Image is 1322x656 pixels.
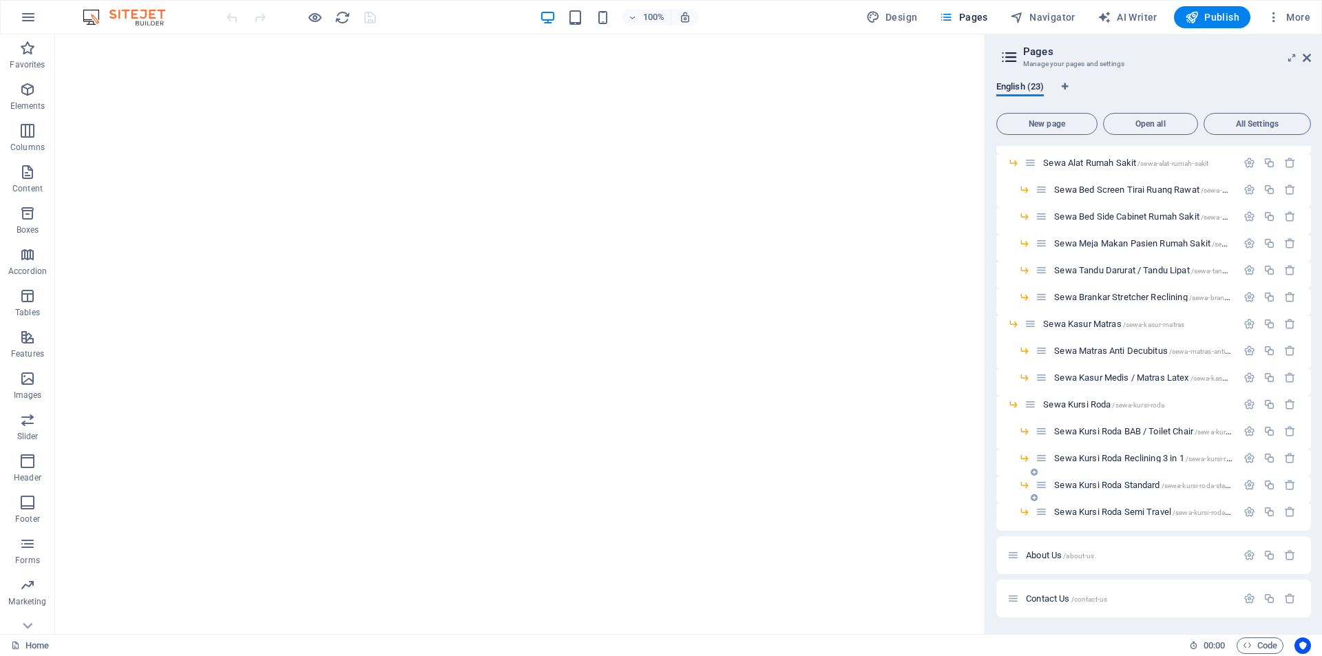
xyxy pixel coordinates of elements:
div: Sewa Kasur Medis / Matras Latex/sewa-kasur-medis-matras-latex [1050,373,1237,382]
i: On resize automatically adjust zoom level to fit chosen device. [679,11,691,23]
p: Footer [15,514,40,525]
div: Settings [1244,237,1255,249]
div: Duplicate [1263,549,1275,561]
span: Sewa Kursi Roda BAB / Toilet Chair [1054,426,1295,436]
div: Sewa Kursi Roda/sewa-kursi-roda [1039,400,1237,409]
span: Code [1243,637,1277,654]
p: Elements [10,100,45,112]
span: Sewa Kursi Roda Standard [1054,480,1244,490]
div: Sewa Kasur Matras/sewa-kasur-matras [1039,319,1237,328]
p: Forms [15,555,40,566]
button: Pages [934,6,993,28]
button: 100% [622,9,671,25]
div: Remove [1284,372,1296,383]
span: Click to open page [1026,593,1107,604]
span: /sewa-bed-screen-tirai-ruang-rawat [1201,187,1310,194]
div: Settings [1244,549,1255,561]
div: Contact Us/contact-us [1022,594,1237,603]
span: Sewa Kursi Roda [1043,399,1164,410]
div: Settings [1244,318,1255,330]
div: Sewa Bed Screen Tirai Ruang Rawat/sewa-bed-screen-tirai-ruang-rawat [1050,185,1237,194]
span: /sewa-tandu-darurat-tandu-lipat [1191,267,1290,275]
span: Click to open page [1054,346,1258,356]
i: Reload page [335,10,350,25]
button: More [1261,6,1316,28]
span: /contact-us [1071,595,1108,603]
a: Click to cancel selection. Double-click to open Pages [11,637,49,654]
div: Duplicate [1263,291,1275,303]
div: Settings [1244,291,1255,303]
div: Sewa Kursi Roda Standard/sewa-kursi-roda-standard [1050,480,1237,489]
div: Sewa Kursi Roda BAB / Toilet Chair/sewa-kursi-roda-bab-toilet-chair [1050,427,1237,436]
span: Sewa Kursi Roda Reclining 3 in 1 [1054,453,1287,463]
span: Pages [939,10,987,24]
div: Settings [1244,452,1255,464]
p: Images [14,390,42,401]
p: Boxes [17,224,39,235]
span: Sewa Bed Side Cabinet Rumah Sakit [1054,211,1312,222]
div: Remove [1284,593,1296,604]
div: Remove [1284,318,1296,330]
div: Remove [1284,291,1296,303]
h6: 100% [643,9,665,25]
button: Open all [1103,113,1198,135]
p: Accordion [8,266,47,277]
div: Duplicate [1263,345,1275,357]
div: Remove [1284,399,1296,410]
span: AI Writer [1098,10,1157,24]
div: Settings [1244,264,1255,276]
div: Duplicate [1263,425,1275,437]
span: /sewa-kasur-matras [1123,321,1185,328]
div: Settings [1244,345,1255,357]
span: Click to open page [1054,372,1290,383]
div: Remove [1284,211,1296,222]
p: Tables [15,307,40,318]
span: /sewa-kursi-roda-semi-travel [1173,509,1261,516]
div: Settings [1244,399,1255,410]
div: Duplicate [1263,264,1275,276]
span: Sewa Bed Screen Tirai Ruang Rawat [1054,184,1309,195]
div: Remove [1284,157,1296,169]
div: Sewa Alat Rumah Sakit/sewa-alat-rumah-sakit [1039,158,1237,167]
span: Click to open page [1054,292,1291,302]
span: /sewa-kursi-roda-bab-toilet-chair [1195,428,1296,436]
span: /sewa-bed-side-cabinet-rumah-sakit [1201,213,1313,221]
button: Navigator [1005,6,1081,28]
div: Settings [1244,425,1255,437]
span: /sewa-alat-rumah-sakit [1137,160,1208,167]
div: Settings [1244,372,1255,383]
p: Features [11,348,44,359]
p: Content [12,183,43,194]
span: /sewa-kursi-roda-standard [1162,482,1244,489]
p: Marketing [8,596,46,607]
div: Remove [1284,425,1296,437]
div: Duplicate [1263,211,1275,222]
div: Settings [1244,506,1255,518]
button: Publish [1174,6,1250,28]
button: All Settings [1204,113,1311,135]
div: Sewa Bed Side Cabinet Rumah Sakit/sewa-bed-side-cabinet-rumah-sakit [1050,212,1237,221]
button: Click here to leave preview mode and continue editing [306,9,323,25]
span: /sewa-kursi-roda [1112,401,1164,409]
div: Sewa Matras Anti Decubitus/sewa-matras-anti-decubitus [1050,346,1237,355]
div: Duplicate [1263,157,1275,169]
button: New page [996,113,1098,135]
div: Settings [1244,184,1255,195]
span: Click to open page [1043,319,1184,329]
span: Open all [1109,120,1192,128]
button: reload [334,9,350,25]
div: Remove [1284,506,1296,518]
div: Sewa Meja Makan Pasien Rumah Sakit/sewa-meja-makan-pasien-rumah-sakit [1050,239,1237,248]
div: Duplicate [1263,593,1275,604]
div: Sewa Brankar Stretcher Reclining/sewa-brankar-stretcher-reclining [1050,293,1237,301]
span: All Settings [1210,120,1305,128]
span: Publish [1185,10,1239,24]
div: Settings [1244,593,1255,604]
div: Remove [1284,549,1296,561]
div: Remove [1284,184,1296,195]
span: /sewa-brankar-stretcher-reclining [1189,294,1292,301]
div: Duplicate [1263,479,1275,491]
p: Favorites [10,59,45,70]
div: Language Tabs [996,81,1311,107]
div: Duplicate [1263,372,1275,383]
